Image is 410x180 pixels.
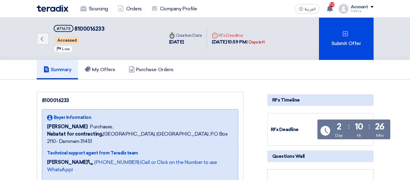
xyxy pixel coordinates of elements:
div: Creation Date [169,32,202,39]
span: العربية [305,7,316,11]
div: 2 [337,123,341,131]
div: 2 Days left [246,39,265,45]
span: 8100016233 [74,26,104,32]
div: : [368,121,370,132]
div: RFx Timeline [267,94,374,106]
h5: 8100016233 [54,25,105,33]
h5: Purchase Orders [129,67,174,73]
div: 8100016233 [42,97,238,104]
div: : [348,121,350,132]
a: 📞 [PHONE_NUMBER] (Call or Click on the Number to use WhatsApp) [47,159,217,172]
h5: My Offers [85,67,115,73]
span: [GEOGRAPHIC_DATA], [GEOGRAPHIC_DATA] ,P.O Box 2110- Dammam 31451 [47,130,233,145]
div: Min [376,132,384,139]
b: Nabatat for contracting, [47,131,103,137]
img: profile_test.png [339,4,348,14]
div: 26 [375,123,385,131]
div: Submit Offer [319,18,374,60]
span: Questions Wall [272,153,305,160]
span: Low [62,47,70,51]
div: Hr [357,132,361,139]
a: My Offers [78,60,122,79]
h5: Summary [43,67,72,73]
div: Day [335,132,343,139]
a: Purchase Orders [122,60,180,79]
a: Company Profile [147,2,202,16]
div: Technical support agent from Teradix team [47,150,233,156]
span: Buyer Information [54,114,91,121]
span: Purchases, [90,123,113,130]
strong: [PERSON_NAME] [47,159,88,165]
a: Orders [113,2,147,16]
div: RFx Deadline [212,32,265,39]
a: Sourcing [76,2,113,16]
span: [PERSON_NAME] [47,123,88,130]
img: Teradix logo [37,5,68,12]
button: العربية [295,4,319,14]
div: #71673 [57,27,70,31]
div: Dalma [351,9,374,13]
div: Account [351,5,368,10]
span: 10 [330,2,334,7]
div: 10 [355,123,363,131]
div: [DATE] [169,39,202,46]
span: Accessed [54,37,80,44]
div: RFx Deadline [271,126,316,133]
div: [DATE] 10:59 PM [212,39,265,46]
a: Summary [37,60,78,79]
